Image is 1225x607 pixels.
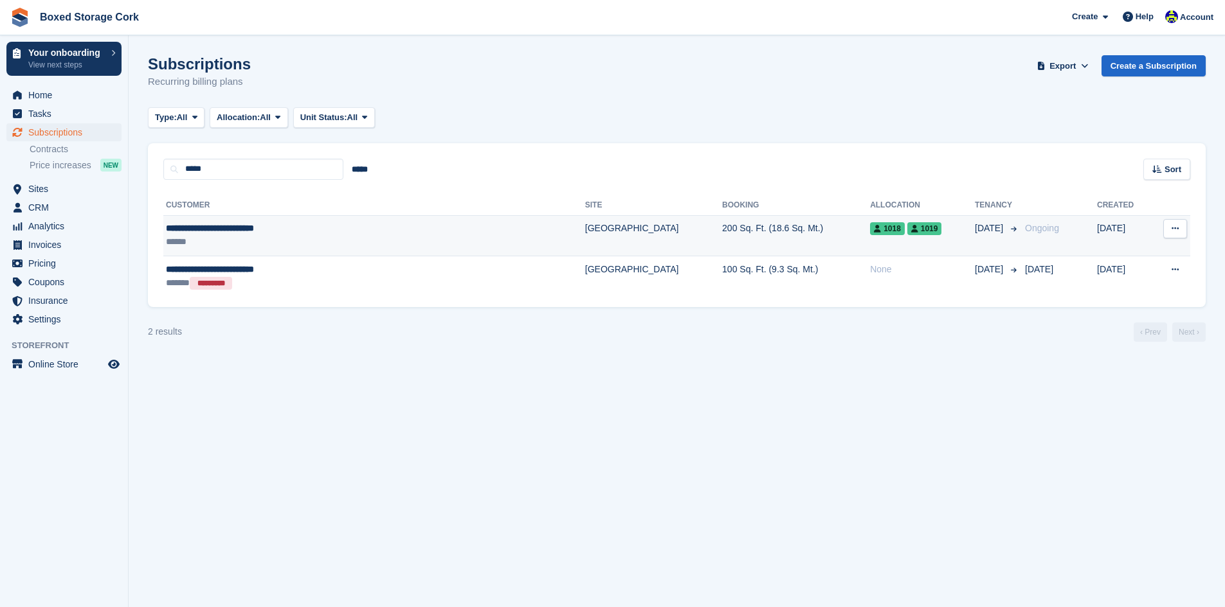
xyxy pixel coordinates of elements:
[1180,11,1213,24] span: Account
[1097,256,1151,297] td: [DATE]
[1172,322,1206,342] a: Next
[28,292,105,310] span: Insurance
[28,59,105,71] p: View next steps
[28,355,105,373] span: Online Store
[6,273,122,291] a: menu
[1097,215,1151,256] td: [DATE]
[217,111,260,124] span: Allocation:
[1035,55,1091,76] button: Export
[148,55,251,73] h1: Subscriptions
[148,325,182,339] div: 2 results
[975,195,1020,216] th: Tenancy
[35,6,144,28] a: Boxed Storage Cork
[6,86,122,104] a: menu
[347,111,358,124] span: All
[1049,60,1076,73] span: Export
[6,42,122,76] a: Your onboarding View next steps
[28,48,105,57] p: Your onboarding
[28,180,105,198] span: Sites
[6,236,122,254] a: menu
[30,158,122,172] a: Price increases NEW
[106,356,122,372] a: Preview store
[6,180,122,198] a: menu
[210,107,288,128] button: Allocation: All
[6,292,122,310] a: menu
[1131,322,1208,342] nav: Page
[870,263,975,276] div: None
[30,143,122,155] a: Contracts
[585,256,722,297] td: [GEOGRAPHIC_DATA]
[6,254,122,272] a: menu
[28,236,105,254] span: Invoices
[6,105,122,123] a: menu
[975,263,1006,276] span: [DATE]
[148,107,204,128] button: Type: All
[975,222,1006,235] span: [DATE]
[1165,10,1178,23] img: Vincent
[155,111,177,124] span: Type:
[260,111,271,124] span: All
[10,8,30,27] img: stora-icon-8386f47178a22dfd0bd8f6a31ec36ba5ce8667c1dd55bd0f319d3a0aa187defe.svg
[1165,163,1181,176] span: Sort
[1097,195,1151,216] th: Created
[585,195,722,216] th: Site
[28,86,105,104] span: Home
[6,217,122,235] a: menu
[722,195,870,216] th: Booking
[6,198,122,216] a: menu
[1102,55,1206,76] a: Create a Subscription
[722,215,870,256] td: 200 Sq. Ft. (18.6 Sq. Mt.)
[177,111,188,124] span: All
[907,222,942,235] span: 1019
[6,310,122,328] a: menu
[585,215,722,256] td: [GEOGRAPHIC_DATA]
[163,195,585,216] th: Customer
[1072,10,1098,23] span: Create
[30,159,91,172] span: Price increases
[293,107,375,128] button: Unit Status: All
[870,222,905,235] span: 1018
[28,273,105,291] span: Coupons
[28,217,105,235] span: Analytics
[28,105,105,123] span: Tasks
[148,75,251,89] p: Recurring billing plans
[300,111,347,124] span: Unit Status:
[1134,322,1167,342] a: Previous
[6,355,122,373] a: menu
[100,159,122,172] div: NEW
[12,339,128,352] span: Storefront
[1136,10,1154,23] span: Help
[1025,264,1053,274] span: [DATE]
[28,123,105,141] span: Subscriptions
[28,254,105,272] span: Pricing
[1025,223,1059,233] span: Ongoing
[28,198,105,216] span: CRM
[722,256,870,297] td: 100 Sq. Ft. (9.3 Sq. Mt.)
[28,310,105,328] span: Settings
[6,123,122,141] a: menu
[870,195,975,216] th: Allocation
